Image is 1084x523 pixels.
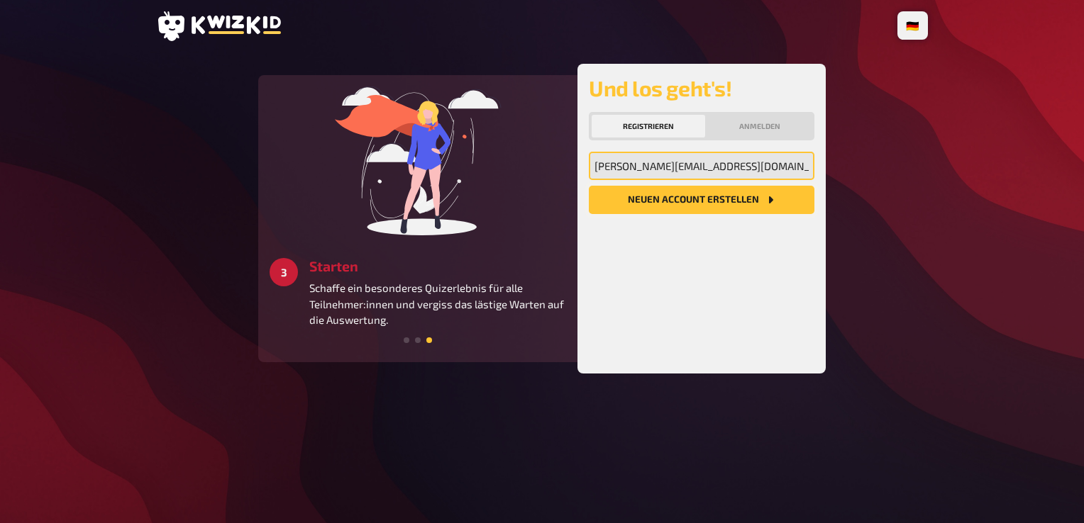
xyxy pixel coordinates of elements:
[900,14,925,37] li: 🇩🇪
[708,115,812,137] button: Anmelden
[309,280,566,328] p: Schaffe ein besonderes Quizerlebnis für alle Teilnehmer:innen und vergiss das lästige Warten auf ...
[589,152,814,180] input: Meine Emailadresse
[309,258,566,274] h3: Starten
[311,86,524,235] img: start
[589,75,814,101] h2: Und los geht's!
[592,115,705,137] button: Registrieren
[589,186,814,214] button: Neuen Account Erstellen
[270,258,298,286] div: 3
